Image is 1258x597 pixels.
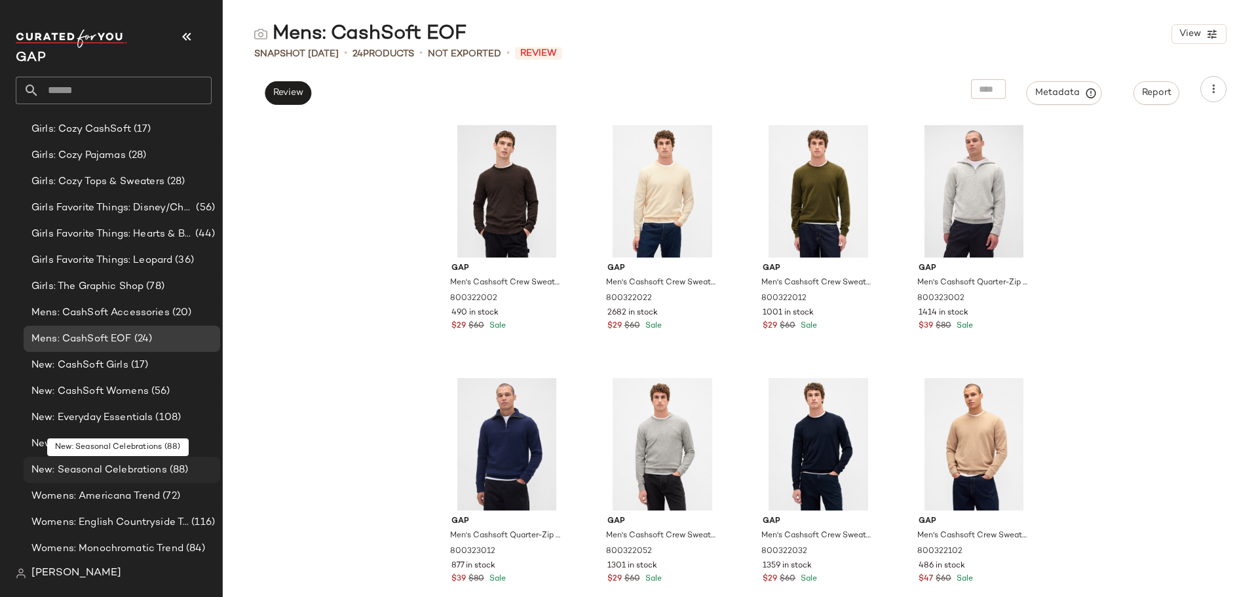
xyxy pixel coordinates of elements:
span: New: CashSoft Girls [31,358,128,373]
span: Sale [798,575,817,583]
span: Girls Favorite Things: Disney/Characters [31,201,193,216]
span: Gap [607,263,718,275]
span: Girls: The Graphic Shop [31,279,143,294]
span: (28) [126,148,147,163]
span: $47 [919,573,933,585]
div: Mens: CashSoft EOF [254,21,467,47]
span: Mens: CashSoft EOF [31,332,132,347]
span: Girls: Cozy Pajamas [31,148,126,163]
span: Sale [487,322,506,330]
span: $60 [468,320,484,332]
span: (108) [153,410,181,425]
span: Men's Cashsoft Crew Sweater by Gap [PERSON_NAME] Size L [450,277,561,289]
span: Report [1141,88,1172,98]
span: $60 [780,573,795,585]
span: Gap [607,516,718,528]
span: 490 in stock [451,307,499,319]
span: Womens: Monochromatic Trend [31,541,183,556]
span: • [419,46,423,62]
span: Girls Favorite Things: Leopard [31,253,172,268]
span: Girls: Cozy CashSoft [31,122,131,137]
span: 24 [353,49,363,59]
span: Mens: CashSoft Accessories [31,305,170,320]
span: New: Everyday Essentials [31,410,153,425]
span: 800322022 [606,293,652,305]
img: svg%3e [16,568,26,579]
img: cn60173872.jpg [908,125,1040,258]
span: (84) [183,541,206,556]
span: (116) [189,515,215,530]
div: Products [353,47,414,61]
button: Metadata [1027,81,1102,105]
span: Gap [451,516,562,528]
span: New: Seasonal Celebrations [31,463,167,478]
img: cfy_white_logo.C9jOOHJF.svg [16,29,127,48]
span: Review [515,47,562,60]
span: (17) [131,122,151,137]
span: 1301 in stock [607,560,657,572]
span: Womens: Americana Trend [31,489,160,504]
span: $60 [936,573,951,585]
span: Womens: English Countryside Trend [31,515,189,530]
span: 800322102 [917,546,963,558]
span: $80 [468,573,484,585]
span: Gap [919,516,1029,528]
span: $60 [780,320,795,332]
span: New: CashSoft Womens [31,384,149,399]
span: Sale [487,575,506,583]
span: $29 [451,320,466,332]
span: (20) [170,305,192,320]
span: View [1179,29,1201,39]
span: 800322002 [450,293,497,305]
span: Gap [919,263,1029,275]
span: 2682 in stock [607,307,658,319]
img: cn60390925.jpg [908,378,1040,510]
span: [PERSON_NAME] [31,566,121,581]
span: (17) [128,358,149,373]
span: Review [273,88,303,98]
span: (44) [193,227,215,242]
span: Current Company Name [16,51,46,65]
button: Review [265,81,311,105]
span: $29 [607,573,622,585]
span: 1001 in stock [763,307,814,319]
img: cn60346629.jpg [752,125,884,258]
span: Men's Cashsoft Quarter-Zip Pullover Sweater by Gap New Classic Navy Size S [450,530,561,542]
img: cn60346608.jpg [597,378,729,510]
span: Gap [451,263,562,275]
span: (56) [193,201,215,216]
img: cn60459394.jpg [441,125,573,258]
span: 800323002 [917,293,964,305]
span: 800322052 [606,546,652,558]
span: (112) [124,436,150,452]
span: New: Family Photos [31,436,124,452]
span: $39 [451,573,466,585]
span: 800322032 [761,546,807,558]
span: $60 [624,573,640,585]
span: • [506,46,510,62]
span: Gap [763,516,873,528]
span: Not Exported [428,47,501,61]
span: Men's Cashsoft Crew Sweater by Gap Classic Navy Size XS [761,530,872,542]
span: 1414 in stock [919,307,968,319]
span: $29 [763,573,777,585]
span: $29 [607,320,622,332]
span: Sale [954,575,973,583]
img: cn60346622.jpg [752,378,884,510]
span: 1359 in stock [763,560,812,572]
span: Sale [643,322,662,330]
span: Sale [643,575,662,583]
span: Sale [954,322,973,330]
span: (78) [143,279,164,294]
span: (72) [160,489,180,504]
span: (28) [164,174,185,189]
img: svg%3e [254,28,267,41]
span: (24) [132,332,153,347]
span: Men's Cashsoft Quarter-Zip Pullover Sweater by Gap Light [PERSON_NAME] Size S [917,277,1028,289]
span: Men's Cashsoft Crew Sweater by Gap [PERSON_NAME] Size XS [606,530,717,542]
button: Report [1134,81,1179,105]
span: (36) [172,253,194,268]
span: Metadata [1035,87,1094,99]
span: Men's Cashsoft Crew Sweater by Gap Ripe Olive Tall Size L [761,277,872,289]
span: Snapshot [DATE] [254,47,339,61]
